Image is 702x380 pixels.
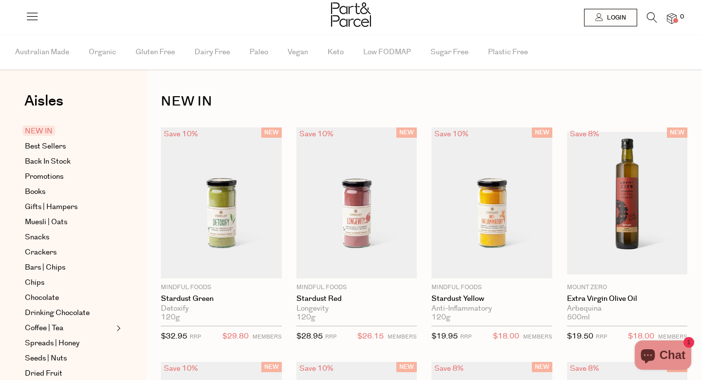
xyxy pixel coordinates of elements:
small: RRP [596,333,607,340]
span: Best Sellers [25,141,66,152]
span: Books [25,186,45,198]
div: Save 10% [296,127,336,141]
span: 120g [296,313,315,322]
p: Mindful Foods [161,283,282,292]
a: Dried Fruit [25,368,114,380]
span: 120g [431,313,450,322]
div: Save 10% [296,362,336,375]
span: Promotions [25,171,63,183]
a: Stardust Yellow [431,295,552,303]
p: Mindful Foods [431,283,552,292]
span: Aisles [24,90,63,112]
a: Gifts | Hampers [25,201,114,213]
span: Seeds | Nuts [25,353,67,364]
span: $28.95 [296,331,323,341]
span: Spreads | Honey [25,338,79,349]
div: Longevity [296,304,417,313]
span: Plastic Free [488,35,528,69]
img: Part&Parcel [331,2,371,27]
img: Stardust Red [296,127,417,278]
span: $18.00 [493,330,519,343]
a: Chips [25,277,114,289]
span: 0 [678,13,686,21]
div: Save 10% [431,127,471,141]
span: Dried Fruit [25,368,62,380]
a: Login [584,9,637,26]
span: NEW [396,362,417,372]
span: Muesli | Oats [25,216,67,228]
a: Drinking Chocolate [25,307,114,319]
span: Vegan [288,35,308,69]
a: Back In Stock [25,156,114,168]
a: Stardust Red [296,295,417,303]
span: Drinking Chocolate [25,307,90,319]
small: RRP [190,333,201,340]
span: Gluten Free [136,35,175,69]
span: NEW [532,127,552,138]
span: Paleo [250,35,268,69]
small: MEMBERS [253,333,282,340]
span: Sugar Free [430,35,468,69]
img: Stardust Green [161,127,282,278]
div: Detoxify [161,304,282,313]
img: Extra Virgin Olive Oil [567,132,688,274]
span: Chocolate [25,292,59,304]
a: Seeds | Nuts [25,353,114,364]
a: Snacks [25,232,114,243]
span: NEW [667,127,687,138]
span: Australian Made [15,35,69,69]
a: 0 [667,13,677,23]
span: $26.15 [357,330,384,343]
a: Coffee | Tea [25,322,114,334]
span: Login [604,14,626,22]
span: NEW [261,362,282,372]
span: Low FODMAP [363,35,411,69]
span: Keto [328,35,344,69]
div: Save 8% [567,127,602,141]
small: MEMBERS [388,333,417,340]
a: Extra Virgin Olive Oil [567,295,688,303]
span: Snacks [25,232,49,243]
div: Save 10% [161,362,201,375]
inbox-online-store-chat: Shopify online store chat [632,340,694,372]
span: $19.95 [431,331,458,341]
span: Bars | Chips [25,262,65,274]
div: Save 8% [567,362,602,375]
span: Crackers [25,247,57,258]
div: Save 10% [161,127,201,141]
a: Chocolate [25,292,114,304]
span: Back In Stock [25,156,71,168]
a: Books [25,186,114,198]
span: Organic [89,35,116,69]
a: Bars | Chips [25,262,114,274]
small: MEMBERS [658,333,687,340]
a: Crackers [25,247,114,258]
a: Aisles [24,94,63,118]
small: RRP [325,333,336,340]
a: NEW IN [25,126,114,137]
div: Save 8% [431,362,467,375]
img: Stardust Yellow [431,127,552,278]
span: NEW [261,127,282,138]
div: Arbequina [567,304,688,313]
h1: NEW IN [161,90,687,113]
span: Chips [25,277,44,289]
span: $18.00 [628,330,654,343]
p: Mindful Foods [296,283,417,292]
small: RRP [460,333,471,340]
a: Spreads | Honey [25,338,114,349]
a: Promotions [25,171,114,183]
div: Anti-Inflammatory [431,304,552,313]
a: Stardust Green [161,295,282,303]
p: Mount Zero [567,283,688,292]
span: Gifts | Hampers [25,201,78,213]
a: Muesli | Oats [25,216,114,228]
span: NEW [532,362,552,372]
span: Dairy Free [195,35,230,69]
span: NEW IN [22,126,55,136]
span: 500ml [567,313,590,322]
span: $19.50 [567,331,593,341]
span: Coffee | Tea [25,322,63,334]
button: Expand/Collapse Coffee | Tea [114,322,121,334]
span: $32.95 [161,331,187,341]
